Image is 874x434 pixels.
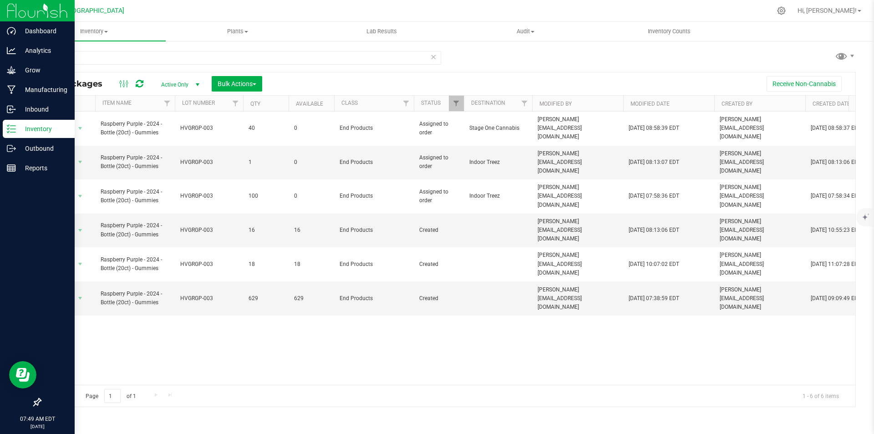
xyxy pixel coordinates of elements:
span: End Products [340,226,408,235]
span: [PERSON_NAME][EMAIL_ADDRESS][DOMAIN_NAME] [720,149,800,176]
span: HVGRGP-003 [180,124,238,133]
span: 16 [294,226,329,235]
span: Raspberry Purple - 2024 - Bottle (20ct) - Gummies [101,120,169,137]
a: Filter [160,96,175,111]
span: End Products [340,294,408,303]
p: [DATE] [4,423,71,430]
button: Receive Non-Cannabis [767,76,842,92]
span: End Products [340,192,408,200]
span: Lab Results [354,27,409,36]
span: [PERSON_NAME][EMAIL_ADDRESS][DOMAIN_NAME] [720,286,800,312]
span: Assigned to order [419,120,458,137]
a: Available [296,101,323,107]
span: End Products [340,260,408,269]
p: Grow [16,65,71,76]
span: [DATE] 08:13:06 EDT [629,226,679,235]
span: Assigned to order [419,153,458,171]
span: Created [419,294,458,303]
p: 07:49 AM EDT [4,415,71,423]
inline-svg: Inbound [7,105,16,114]
iframe: Resource center [9,361,36,388]
span: [PERSON_NAME][EMAIL_ADDRESS][DOMAIN_NAME] [538,183,618,209]
span: [DATE] 07:38:59 EDT [629,294,679,303]
inline-svg: Grow [7,66,16,75]
span: [PERSON_NAME][EMAIL_ADDRESS][DOMAIN_NAME] [720,217,800,244]
span: 0 [294,158,329,167]
span: [DATE] 08:13:06 EDT [811,158,861,167]
span: Raspberry Purple - 2024 - Bottle (20ct) - Gummies [101,290,169,307]
span: Raspberry Purple - 2024 - Bottle (20ct) - Gummies [101,221,169,239]
a: Inventory [22,22,166,41]
span: 18 [249,260,283,269]
a: Lab Results [310,22,453,41]
a: Filter [228,96,243,111]
a: Filter [449,96,464,111]
span: Indoor Treez [469,158,527,167]
span: select [75,292,86,305]
input: 1 [104,389,121,403]
span: [DATE] 10:07:02 EDT [629,260,679,269]
span: select [75,190,86,203]
span: Raspberry Purple - 2024 - Bottle (20ct) - Gummies [101,255,169,273]
p: Dashboard [16,26,71,36]
a: Lot Number [182,100,215,106]
a: Created Date [813,101,850,107]
span: [DATE] 08:58:39 EDT [629,124,679,133]
span: Page of 1 [78,389,143,403]
span: 40 [249,124,283,133]
a: Destination [471,100,505,106]
span: 18 [294,260,329,269]
span: [PERSON_NAME][EMAIL_ADDRESS][DOMAIN_NAME] [720,251,800,277]
span: Hi, [PERSON_NAME]! [798,7,857,14]
span: select [75,122,86,135]
p: Outbound [16,143,71,154]
inline-svg: Dashboard [7,26,16,36]
a: Created By [722,101,752,107]
span: Created [419,260,458,269]
a: Filter [399,96,414,111]
span: HVGRGP-003 [180,158,238,167]
a: Plants [166,22,310,41]
inline-svg: Inventory [7,124,16,133]
inline-svg: Outbound [7,144,16,153]
span: [DATE] 10:55:23 EDT [811,226,861,235]
a: Status [421,100,441,106]
span: Created [419,226,458,235]
a: Modified By [539,101,572,107]
inline-svg: Analytics [7,46,16,55]
span: HVGRGP-003 [180,294,238,303]
span: [PERSON_NAME][EMAIL_ADDRESS][DOMAIN_NAME] [538,217,618,244]
inline-svg: Manufacturing [7,85,16,94]
span: [PERSON_NAME][EMAIL_ADDRESS][DOMAIN_NAME] [720,183,800,209]
span: select [75,258,86,271]
span: 0 [294,192,329,200]
span: HVGRGP-003 [180,192,238,200]
span: [DATE] 08:58:37 EDT [811,124,861,133]
span: [DATE] 09:09:49 EDT [811,294,861,303]
span: 629 [294,294,329,303]
span: [PERSON_NAME][EMAIL_ADDRESS][DOMAIN_NAME] [720,115,800,142]
span: [PERSON_NAME][EMAIL_ADDRESS][DOMAIN_NAME] [538,149,618,176]
span: Plants [166,27,309,36]
span: [PERSON_NAME][EMAIL_ADDRESS][DOMAIN_NAME] [538,286,618,312]
inline-svg: Reports [7,163,16,173]
a: Inventory Counts [597,22,741,41]
span: Assigned to order [419,188,458,205]
span: select [75,156,86,168]
span: Bulk Actions [218,80,256,87]
p: Manufacturing [16,84,71,95]
span: [DATE] 07:58:34 EDT [811,192,861,200]
a: Audit [453,22,597,41]
span: Inventory Counts [635,27,703,36]
p: Inventory [16,123,71,134]
a: Item Name [102,100,132,106]
span: Stage One Cannabis [469,124,527,133]
span: HVGRGP-003 [180,260,238,269]
span: 1 [249,158,283,167]
span: select [75,224,86,237]
p: Inbound [16,104,71,115]
a: Modified Date [630,101,670,107]
span: [PERSON_NAME][EMAIL_ADDRESS][DOMAIN_NAME] [538,251,618,277]
span: [GEOGRAPHIC_DATA] [62,7,124,15]
span: Indoor Treez [469,192,527,200]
